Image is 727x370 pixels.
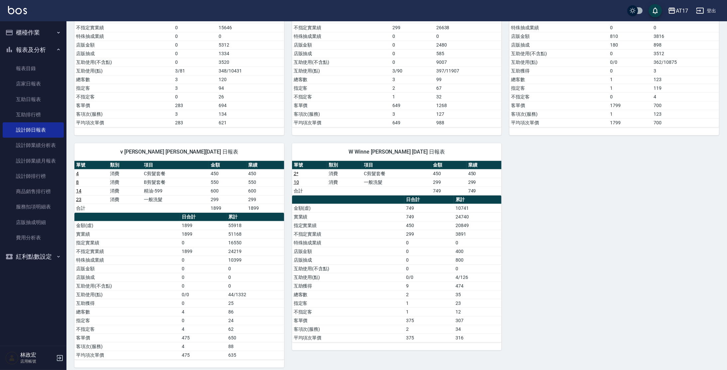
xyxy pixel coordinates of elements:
td: 299 [391,23,434,32]
p: 店用帳號 [20,358,54,364]
td: 互助使用(點) [74,66,173,75]
td: 總客數 [509,75,608,84]
a: 店販抽成明細 [3,215,64,230]
td: 店販金額 [74,41,173,49]
td: 0 [173,58,217,66]
td: 123 [652,75,719,84]
td: 749 [467,186,502,195]
th: 類別 [327,161,362,170]
td: 20849 [454,221,501,230]
td: 0/0 [404,273,454,282]
th: 日合計 [404,195,454,204]
td: 10741 [454,204,501,212]
td: 互助獲得 [74,299,180,308]
td: 649 [391,118,434,127]
td: 消費 [327,169,362,178]
td: 474 [454,282,501,290]
td: 24219 [227,247,284,256]
td: 16550 [227,238,284,247]
td: 消費 [108,178,142,186]
td: 一般洗髮 [142,195,209,204]
td: 898 [652,41,719,49]
td: 1334 [217,49,284,58]
a: 設計師日報表 [3,122,64,138]
td: 0 [608,23,652,32]
td: 不指定實業績 [292,23,391,32]
td: 特殊抽成業績 [74,256,180,264]
td: 649 [391,101,434,110]
td: 3/90 [391,66,434,75]
a: 費用分析表 [3,230,64,245]
td: 550 [209,178,247,186]
td: 一般洗髮 [362,178,431,186]
td: 4/126 [454,273,501,282]
td: 4 [180,308,227,316]
td: 3 [391,110,434,118]
a: 店家日報表 [3,76,64,91]
td: 1268 [435,101,502,110]
td: 客單價 [74,101,173,110]
td: 749 [404,204,454,212]
td: 44/1332 [227,290,284,299]
td: 特殊抽成業績 [509,23,608,32]
td: 不指定實業績 [74,247,180,256]
td: 0 [180,282,227,290]
td: 299 [467,178,502,186]
td: 450 [247,169,284,178]
td: 不指定客 [292,308,404,316]
td: 0 [454,238,501,247]
td: 86 [227,308,284,316]
td: 4 [180,325,227,333]
td: 0 [404,256,454,264]
td: 特殊抽成業績 [74,32,173,41]
td: 指定客 [74,316,180,325]
td: 1899 [180,230,227,238]
td: 0 [608,92,652,101]
td: 375 [404,333,454,342]
td: B剪髮套餐 [142,178,209,186]
td: 62 [227,325,284,333]
td: 5312 [217,41,284,49]
td: 0 [227,264,284,273]
td: 3520 [217,58,284,66]
a: 互助日報表 [3,92,64,107]
a: 8 [76,180,79,185]
td: 3 [391,75,434,84]
td: 700 [652,101,719,110]
td: 特殊抽成業績 [292,238,404,247]
td: 127 [435,110,502,118]
button: save [649,4,662,17]
td: 0 [608,66,652,75]
td: 不指定客 [292,92,391,101]
th: 日合計 [180,213,227,221]
td: 指定客 [292,299,404,308]
td: 0 [173,92,217,101]
img: Person [5,351,19,365]
td: 1 [608,75,652,84]
td: 1899 [247,204,284,212]
td: 299 [404,230,454,238]
td: 0 [227,282,284,290]
td: 1799 [608,118,652,127]
td: 12 [454,308,501,316]
td: 1 [404,299,454,308]
td: 0 [391,49,434,58]
table: a dense table [74,213,284,360]
td: 客項次(服務) [292,325,404,333]
td: 互助使用(點) [292,66,391,75]
td: 0 [180,273,227,282]
td: 互助獲得 [292,282,404,290]
td: 客單價 [74,333,180,342]
th: 項目 [142,161,209,170]
th: 業績 [247,161,284,170]
td: 互助使用(不含點) [74,58,173,66]
th: 單號 [292,161,327,170]
td: 互助使用(不含點) [74,282,180,290]
td: 1 [608,110,652,118]
td: 互助使用(不含點) [292,264,404,273]
td: 299 [209,195,247,204]
td: 180 [608,41,652,49]
td: 不指定實業績 [292,230,404,238]
td: 精油-599 [142,186,209,195]
button: 櫃檯作業 [3,24,64,41]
